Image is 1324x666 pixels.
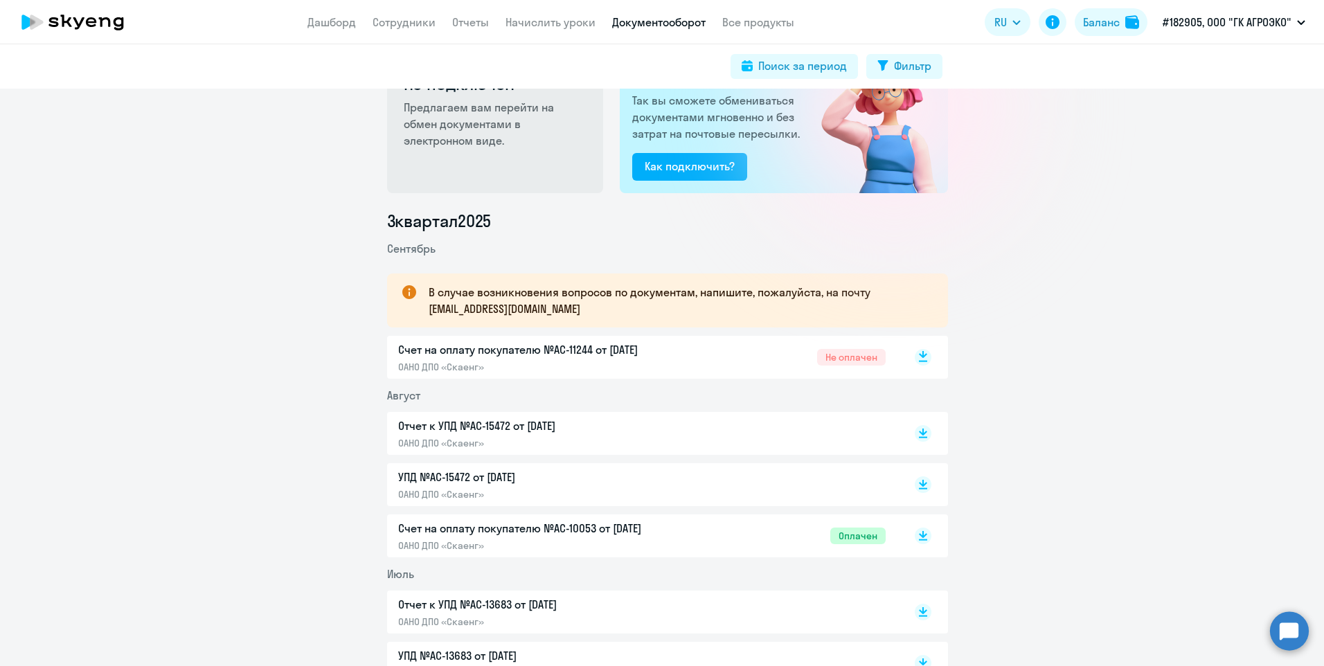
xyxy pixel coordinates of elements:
button: #182905, ООО "ГК АГРОЭКО" [1156,6,1312,39]
img: balance [1125,15,1139,29]
li: 3 квартал 2025 [387,210,948,232]
p: ОАНО ДПО «Скаенг» [398,361,689,373]
button: RU [985,8,1030,36]
span: Не оплачен [817,349,886,366]
a: Документооборот [612,15,706,29]
button: Фильтр [866,54,942,79]
button: Как подключить? [632,153,747,181]
button: Балансbalance [1075,8,1147,36]
a: Все продукты [722,15,794,29]
p: В случае возникновения вопросов по документам, напишите, пожалуйста, на почту [EMAIL_ADDRESS][DOM... [429,284,923,317]
p: УПД №AC-13683 от [DATE] [398,647,689,664]
p: #182905, ООО "ГК АГРОЭКО" [1163,14,1291,30]
a: Дашборд [307,15,356,29]
p: ОАНО ДПО «Скаенг» [398,539,689,552]
div: Поиск за период [758,57,847,74]
a: УПД №AC-15472 от [DATE]ОАНО ДПО «Скаенг» [398,469,886,501]
p: Счет на оплату покупателю №AC-11244 от [DATE] [398,341,689,358]
a: Отчеты [452,15,489,29]
div: Как подключить? [645,158,735,174]
p: Счет на оплату покупателю №AC-10053 от [DATE] [398,520,689,537]
p: ОАНО ДПО «Скаенг» [398,615,689,628]
button: Поиск за период [731,54,858,79]
a: Отчет к УПД №AC-13683 от [DATE]ОАНО ДПО «Скаенг» [398,596,886,628]
p: ОАНО ДПО «Скаенг» [398,488,689,501]
p: Так вы сможете обмениваться документами мгновенно и без затрат на почтовые пересылки. [632,92,804,142]
span: RU [994,14,1007,30]
span: Июль [387,567,414,581]
span: Август [387,388,420,402]
a: Счет на оплату покупателю №AC-11244 от [DATE]ОАНО ДПО «Скаенг»Не оплачен [398,341,886,373]
p: УПД №AC-15472 от [DATE] [398,469,689,485]
div: Фильтр [894,57,931,74]
img: not_connected [792,36,948,193]
p: ОАНО ДПО «Скаенг» [398,437,689,449]
a: Начислить уроки [506,15,596,29]
a: Счет на оплату покупателю №AC-10053 от [DATE]ОАНО ДПО «Скаенг»Оплачен [398,520,886,552]
div: Баланс [1083,14,1120,30]
p: Отчет к УПД №AC-13683 от [DATE] [398,596,689,613]
a: Отчет к УПД №AC-15472 от [DATE]ОАНО ДПО «Скаенг» [398,417,886,449]
span: Сентябрь [387,242,436,255]
span: Оплачен [830,528,886,544]
a: Сотрудники [373,15,436,29]
p: Отчет к УПД №AC-15472 от [DATE] [398,417,689,434]
p: Предлагаем вам перейти на обмен документами в электронном виде. [404,99,589,149]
